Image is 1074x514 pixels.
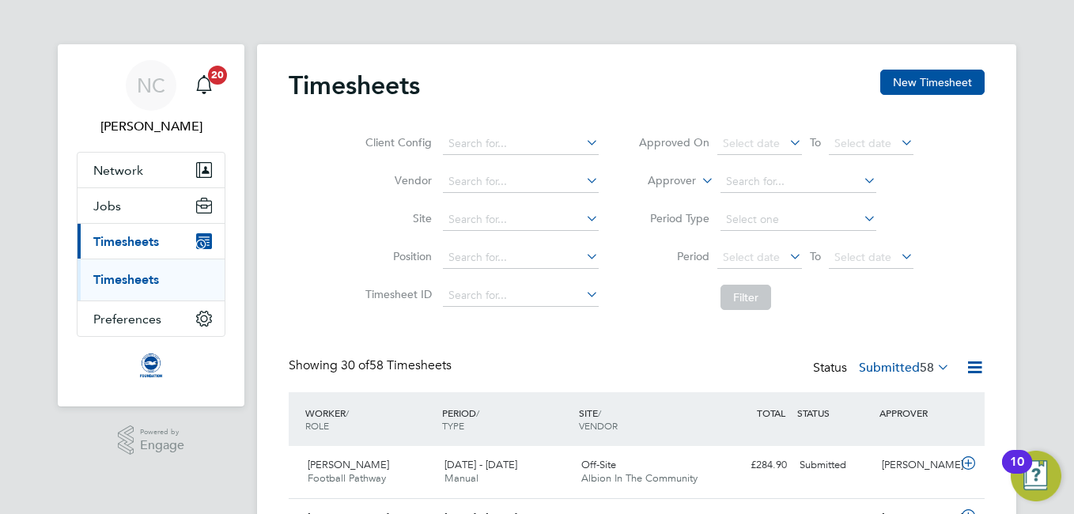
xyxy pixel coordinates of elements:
span: 30 of [341,357,369,373]
span: VENDOR [579,419,618,432]
span: / [476,406,479,419]
span: [PERSON_NAME] [308,458,389,471]
nav: Main navigation [58,44,244,406]
label: Approved On [638,135,709,149]
a: 20 [188,60,220,111]
button: Open Resource Center, 10 new notifications [1011,451,1061,501]
input: Search for... [443,171,599,193]
input: Search for... [443,285,599,307]
label: Site [361,211,432,225]
label: Position [361,249,432,263]
span: Network [93,163,143,178]
div: SITE [575,399,712,440]
span: Engage [140,439,184,452]
span: Football Pathway [308,471,386,485]
img: albioninthecommunity-logo-retina.png [138,353,164,378]
button: Network [78,153,225,187]
span: ROLE [305,419,329,432]
div: Submitted [793,452,875,478]
button: Filter [720,285,771,310]
span: Select date [834,250,891,264]
div: [PERSON_NAME] [875,452,958,478]
input: Search for... [720,171,876,193]
span: / [346,406,349,419]
label: Client Config [361,135,432,149]
span: Manual [444,471,478,485]
input: Select one [720,209,876,231]
div: Status [813,357,953,380]
label: Submitted [859,360,950,376]
div: WORKER [301,399,438,440]
span: 58 Timesheets [341,357,452,373]
span: Preferences [93,312,161,327]
h2: Timesheets [289,70,420,101]
span: TYPE [442,419,464,432]
span: TOTAL [757,406,785,419]
span: [DATE] - [DATE] [444,458,517,471]
button: New Timesheet [880,70,985,95]
button: Timesheets [78,224,225,259]
a: NC[PERSON_NAME] [77,60,225,136]
span: Powered by [140,425,184,439]
span: / [598,406,601,419]
div: £284.90 [711,452,793,478]
a: Powered byEngage [118,425,185,455]
div: APPROVER [875,399,958,427]
span: Select date [834,136,891,150]
label: Vendor [361,173,432,187]
a: Go to home page [77,353,225,378]
input: Search for... [443,247,599,269]
span: To [805,132,826,153]
span: Nathan Casselton [77,117,225,136]
span: Off-Site [581,458,616,471]
span: Jobs [93,198,121,214]
span: Select date [723,136,780,150]
span: To [805,246,826,266]
div: PERIOD [438,399,575,440]
span: NC [137,75,165,96]
label: Period Type [638,211,709,225]
input: Search for... [443,209,599,231]
label: Approver [625,173,696,189]
span: 58 [920,360,934,376]
div: Showing [289,357,455,374]
div: 10 [1010,462,1024,482]
input: Search for... [443,133,599,155]
a: Timesheets [93,272,159,287]
div: Timesheets [78,259,225,300]
span: 20 [208,66,227,85]
label: Timesheet ID [361,287,432,301]
button: Jobs [78,188,225,223]
span: Albion In The Community [581,471,698,485]
span: Select date [723,250,780,264]
span: Timesheets [93,234,159,249]
button: Preferences [78,301,225,336]
label: Period [638,249,709,263]
div: STATUS [793,399,875,427]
